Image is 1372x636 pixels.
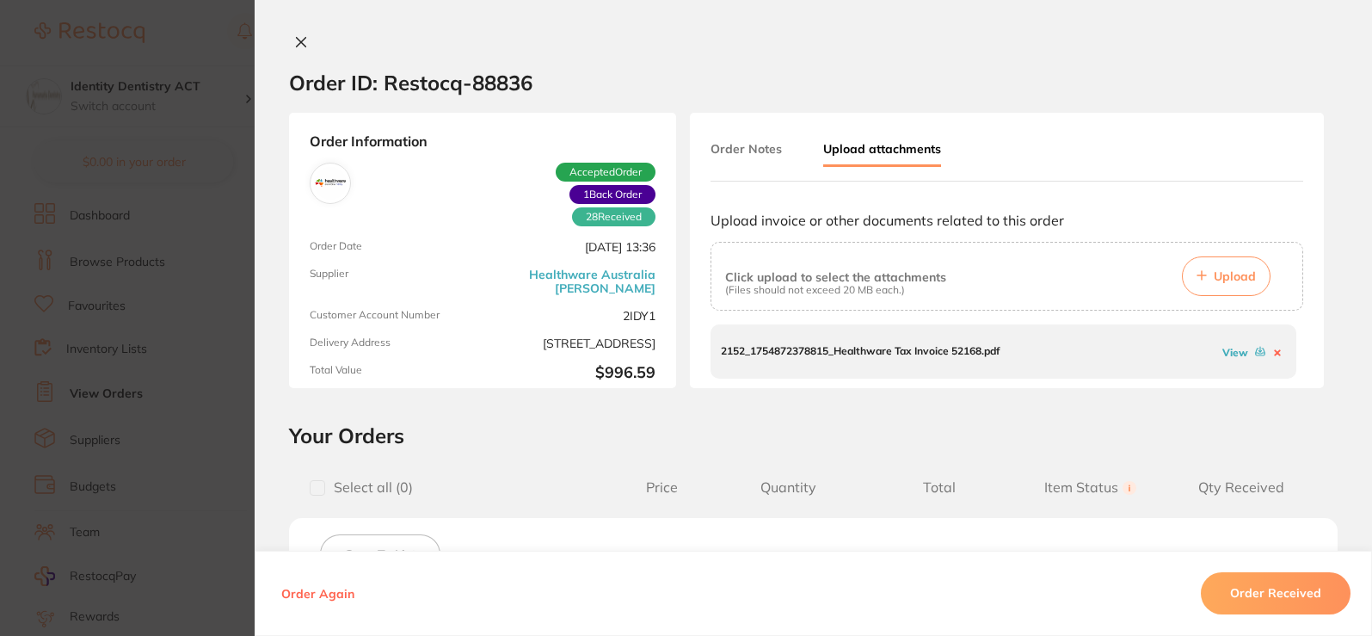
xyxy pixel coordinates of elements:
p: 2152_1754872378815_Healthware Tax Invoice 52168.pdf [721,345,1000,357]
strong: Order Information [310,133,655,149]
span: Delivery Address [310,337,476,350]
span: Total Value [310,364,476,382]
span: Accepted Order [556,163,655,182]
a: View [1222,346,1248,359]
span: Select all ( 0 ) [325,479,413,496]
button: Upload attachments [823,133,941,167]
button: Order Notes [711,133,782,164]
span: Customer Account Number [310,309,476,323]
button: Order Again [276,586,360,602]
span: Item Status [1015,479,1166,496]
span: Supplier [310,268,476,295]
h2: Your Orders [289,423,1338,448]
span: 2IDY1 [489,309,655,323]
h2: Order ID: Restocq- 88836 [289,70,532,96]
span: [STREET_ADDRESS] [489,337,655,350]
button: Save To List [320,534,440,574]
span: Price [612,479,712,496]
span: Back orders [569,185,655,204]
span: Qty Received [1166,479,1317,496]
b: $996.59 [489,364,655,382]
span: [DATE] 13:36 [489,240,655,254]
span: Upload [1214,269,1256,284]
span: Received [572,207,655,226]
p: (Files should not exceed 20 MB each.) [725,284,946,296]
button: Upload [1182,256,1270,296]
img: Healthware Australia Ridley [314,167,347,200]
span: Order Date [310,240,476,254]
button: Order Received [1201,573,1350,614]
span: Quantity [712,479,864,496]
a: Healthware Australia [PERSON_NAME] [489,268,655,295]
p: Click upload to select the attachments [725,270,946,284]
span: Total [864,479,1015,496]
p: Upload invoice or other documents related to this order [711,213,1303,228]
